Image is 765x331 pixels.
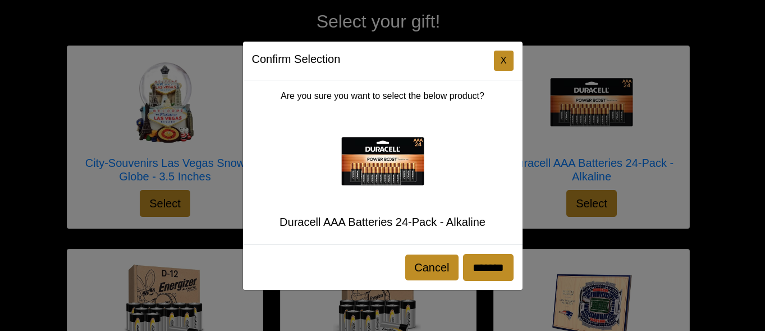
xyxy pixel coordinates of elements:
img: Duracell AAA Batteries 24-Pack - Alkaline [338,116,428,206]
h5: Confirm Selection [252,51,341,67]
h5: Duracell AAA Batteries 24-Pack - Alkaline [252,215,514,229]
div: Are you sure you want to select the below product? [243,80,523,244]
button: Close [494,51,514,71]
button: Cancel [405,255,458,280]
